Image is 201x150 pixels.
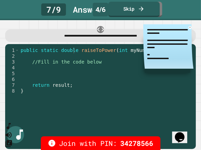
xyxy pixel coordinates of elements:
div: 8 [5,88,19,94]
div: Answer s [73,3,107,16]
button: SpeedDial basic example [4,122,13,131]
span: 34278566 [121,138,154,148]
span: Toggle code folding, rows 1 through 8 [15,47,19,53]
div: 7 [5,82,19,88]
div: 6 [5,77,19,82]
div: 4 / 6 [93,3,108,16]
div: 1 [5,47,19,53]
div: 2 [5,53,19,59]
button: Mute music [4,131,13,139]
button: Change Music [4,139,13,148]
div: Join with PIN: [41,136,160,150]
div: 4 [5,65,19,71]
div: 7 / 9 [41,3,66,16]
div: 3 [5,59,19,65]
iframe: chat widget [172,123,194,143]
div: 5 [5,71,19,77]
a: Skip [108,2,160,17]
